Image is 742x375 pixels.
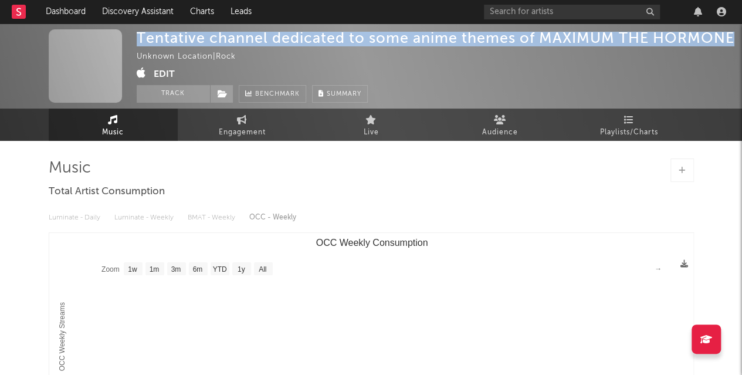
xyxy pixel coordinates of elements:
[655,265,662,273] text: →
[219,126,266,140] span: Engagement
[101,265,120,273] text: Zoom
[178,109,307,141] a: Engagement
[137,50,249,64] div: Unknown Location | Rock
[316,238,428,248] text: OCC Weekly Consumption
[327,91,361,97] span: Summary
[565,109,694,141] a: Playlists/Charts
[307,109,436,141] a: Live
[259,265,266,273] text: All
[128,265,137,273] text: 1w
[149,265,159,273] text: 1m
[192,265,202,273] text: 6m
[102,126,124,140] span: Music
[49,109,178,141] a: Music
[482,126,518,140] span: Audience
[255,87,300,102] span: Benchmark
[237,265,245,273] text: 1y
[312,85,368,103] button: Summary
[484,5,660,19] input: Search for artists
[364,126,379,140] span: Live
[171,265,181,273] text: 3m
[212,265,226,273] text: YTD
[137,85,210,103] button: Track
[49,185,165,199] span: Total Artist Consumption
[58,302,66,371] text: OCC Weekly Streams
[137,29,734,46] div: Tentative channel dedicated to some anime themes of MAXIMUM THE HORMONE
[154,67,175,82] button: Edit
[239,85,306,103] a: Benchmark
[436,109,565,141] a: Audience
[600,126,658,140] span: Playlists/Charts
